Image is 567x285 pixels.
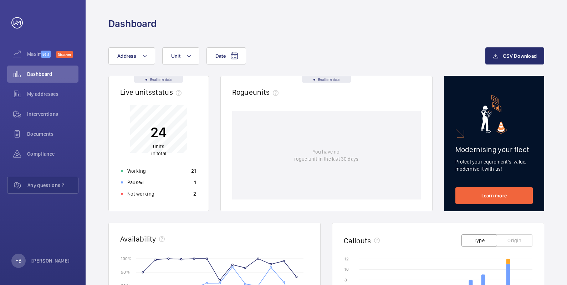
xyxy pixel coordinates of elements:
h1: Dashboard [108,17,157,30]
button: Address [108,47,155,64]
span: Compliance [27,150,78,157]
p: Not working [127,190,154,197]
p: [PERSON_NAME] [31,257,70,264]
button: Type [461,234,497,247]
span: Documents [27,130,78,138]
span: CSV Download [503,53,537,59]
p: 24 [150,123,167,141]
text: 12 [344,256,348,261]
span: Dashboard [27,71,78,78]
span: Any questions ? [27,182,78,189]
span: My addresses [27,90,78,98]
span: units [253,88,281,97]
text: 8 [344,278,347,283]
p: 21 [191,167,196,175]
p: 1 [194,179,196,186]
p: 2 [193,190,196,197]
a: Learn more [455,187,533,204]
div: Real time data [134,76,183,83]
text: 98 % [121,270,130,275]
p: Paused [127,179,144,186]
h2: Modernising your fleet [455,145,533,154]
span: Discover [56,51,73,58]
span: Interventions [27,110,78,118]
img: marketing-card.svg [481,95,507,134]
h2: Callouts [344,236,371,245]
p: You have no rogue unit in the last 30 days [294,148,358,162]
h2: Live units [120,88,184,97]
h2: Availability [120,234,156,243]
p: HB [15,257,21,264]
span: units [153,144,164,149]
span: Beta [41,51,51,58]
span: Date [215,53,226,59]
button: Unit [162,47,199,64]
span: Maximize [27,51,41,58]
div: Real time data [302,76,351,83]
span: Address [117,53,136,59]
h2: Rogue [232,88,281,97]
button: Date [206,47,246,64]
text: 10 [344,267,349,272]
p: Protect your equipment's value, modernise it with us! [455,158,533,172]
span: Unit [171,53,180,59]
p: in total [150,143,167,157]
button: CSV Download [485,47,544,64]
text: 100 % [121,256,132,261]
button: Origin [497,234,532,247]
span: status [152,88,184,97]
p: Working [127,167,146,175]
